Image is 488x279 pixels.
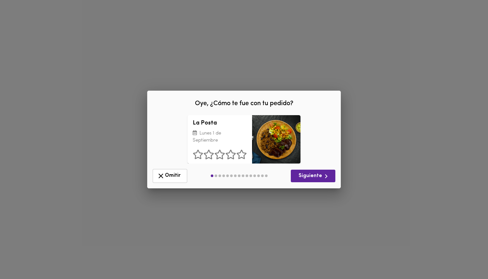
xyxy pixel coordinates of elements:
[296,172,330,180] span: Siguiente
[195,100,293,107] span: Oye, ¿Cómo te fue con tu pedido?
[193,120,247,127] h3: La Posta
[451,242,482,273] iframe: Messagebird Livechat Widget
[291,170,335,182] button: Siguiente
[157,172,183,180] span: Omitir
[193,130,247,144] p: Lunes 1 de Septiembre
[252,115,300,164] div: La Posta
[153,169,187,183] button: Omitir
